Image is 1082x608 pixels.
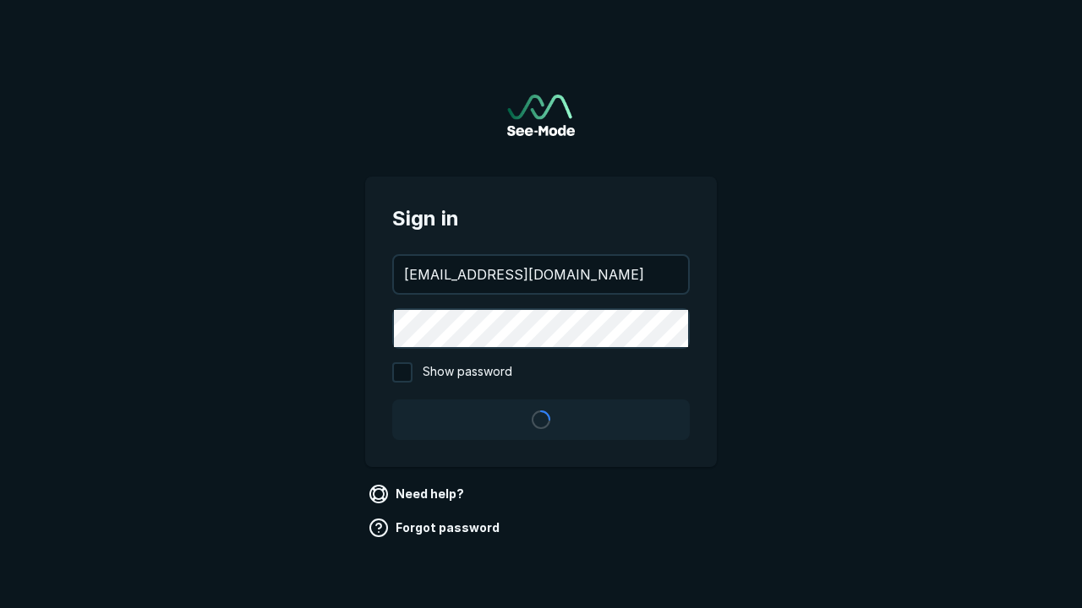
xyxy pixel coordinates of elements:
span: Sign in [392,204,690,234]
a: Go to sign in [507,95,575,136]
img: See-Mode Logo [507,95,575,136]
a: Forgot password [365,514,506,541]
a: Need help? [365,480,471,508]
input: your@email.com [394,256,688,293]
span: Show password [423,362,512,383]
